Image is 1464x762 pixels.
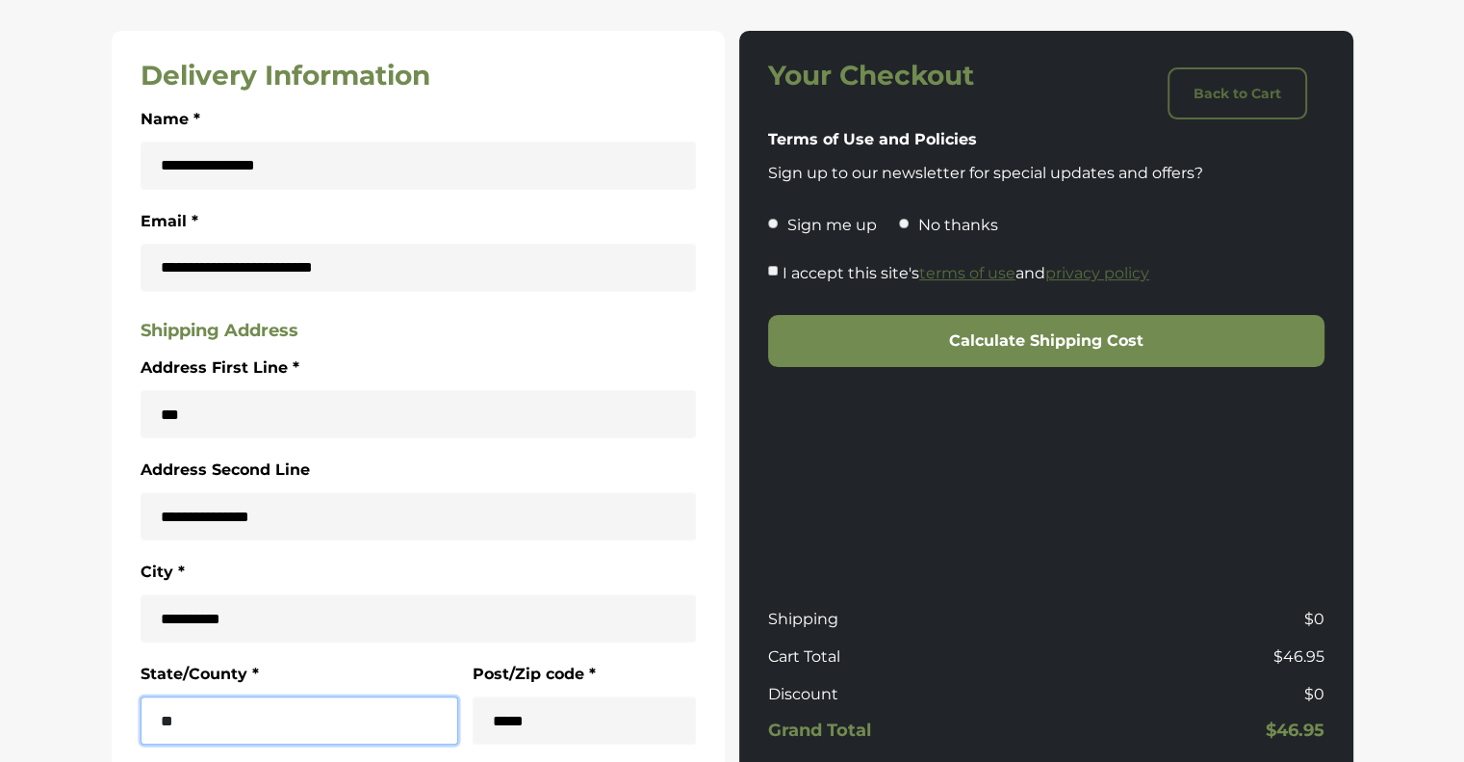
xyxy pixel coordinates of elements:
[787,214,877,237] p: Sign me up
[768,127,977,152] label: Terms of Use and Policies
[783,261,1149,286] label: I accept this site's and
[473,662,596,687] label: Post/Zip code *
[1053,608,1323,631] p: $0
[1053,721,1323,742] h5: $46.95
[1045,264,1149,282] a: privacy policy
[768,645,1039,669] p: Cart Total
[919,264,1015,282] a: terms of use
[141,321,697,342] h5: Shipping Address
[768,162,1324,185] p: Sign up to our newsletter for special updates and offers?
[141,458,310,483] label: Address Second Line
[1168,67,1307,119] a: Back to Cart
[768,315,1324,367] button: Calculate Shipping Cost
[768,60,1039,92] h3: Your Checkout
[141,355,299,381] label: Address First Line *
[768,683,1039,706] p: Discount
[141,560,185,585] label: City *
[1053,645,1323,669] p: $46.95
[141,60,697,92] h3: Delivery Information
[141,209,198,234] label: Email *
[768,721,1039,742] h5: Grand Total
[141,107,200,132] label: Name *
[918,214,998,237] p: No thanks
[141,662,259,687] label: State/County *
[768,608,1039,631] p: Shipping
[1053,683,1323,706] p: $0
